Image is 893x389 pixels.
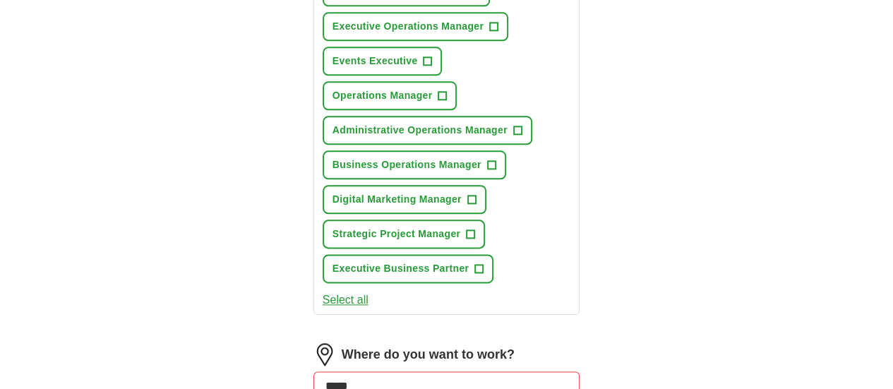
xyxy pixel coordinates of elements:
button: Events Executive [323,47,443,76]
span: Executive Operations Manager [332,19,484,34]
button: Operations Manager [323,81,457,110]
span: Strategic Project Manager [332,227,460,241]
button: Administrative Operations Manager [323,116,532,145]
span: Administrative Operations Manager [332,123,508,138]
span: Operations Manager [332,88,433,103]
button: Executive Operations Manager [323,12,508,41]
label: Where do you want to work? [342,345,515,364]
span: Business Operations Manager [332,157,481,172]
img: location.png [313,343,336,366]
button: Select all [323,292,368,309]
span: Events Executive [332,54,418,68]
button: Business Operations Manager [323,150,506,179]
button: Digital Marketing Manager [323,185,486,214]
span: Digital Marketing Manager [332,192,462,207]
button: Strategic Project Manager [323,220,485,249]
span: Executive Business Partner [332,261,469,276]
button: Executive Business Partner [323,254,494,283]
